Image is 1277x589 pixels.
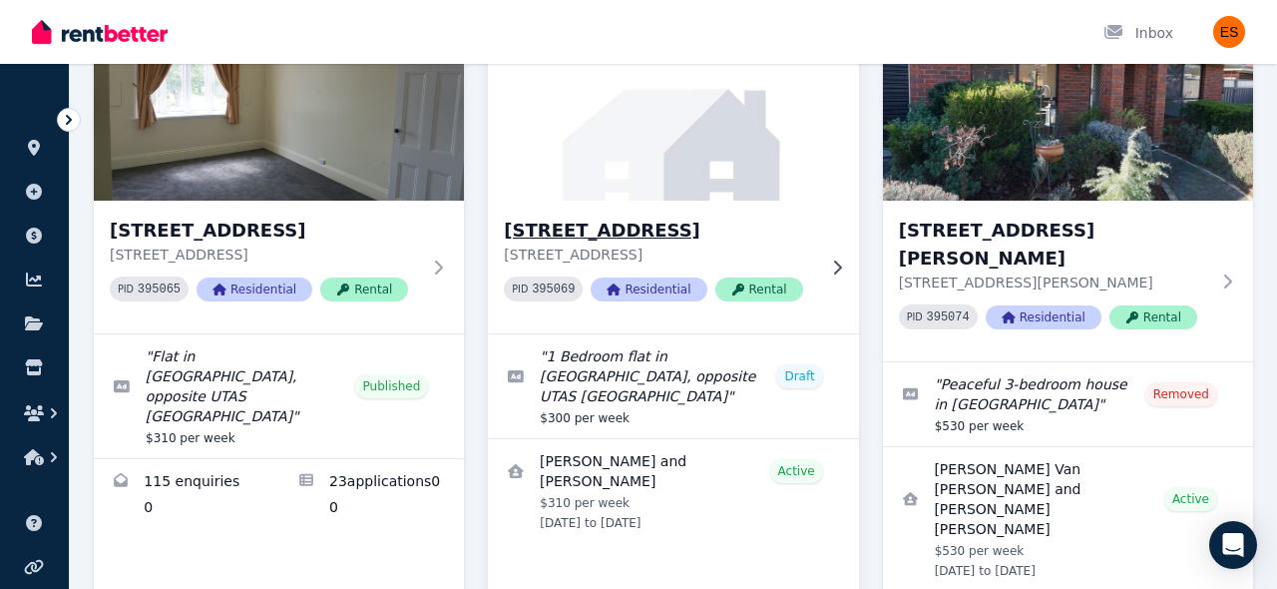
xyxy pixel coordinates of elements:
[488,334,858,438] a: Edit listing: 1 Bedroom flat in Invermay, opposite UTAS Inveresk Campus
[32,17,168,47] img: RentBetter
[899,273,1209,293] p: [STREET_ADDRESS][PERSON_NAME]
[94,459,279,533] a: Enquiries for Unit 2/55 Invermay Rd, Invermay
[883,362,1253,446] a: Edit listing: Peaceful 3-bedroom house in Newnham
[512,284,528,294] small: PID
[883,9,1253,361] a: 15 Bethune Pl, Newnham[STREET_ADDRESS][PERSON_NAME][STREET_ADDRESS][PERSON_NAME]PID 395074Residen...
[110,245,420,265] p: [STREET_ADDRESS]
[110,217,420,245] h3: [STREET_ADDRESS]
[94,9,464,333] a: Unit 2/55 Invermay Rd, Invermay[STREET_ADDRESS][STREET_ADDRESS]PID 395065ResidentialRental
[1103,23,1173,43] div: Inbox
[1209,521,1257,569] div: Open Intercom Messenger
[488,9,858,333] a: Unit 1/55 Invermay Rd, Invermay[STREET_ADDRESS][STREET_ADDRESS]PID 395069ResidentialRental
[532,283,575,296] code: 395069
[715,278,803,301] span: Rental
[899,217,1209,273] h3: [STREET_ADDRESS][PERSON_NAME]
[320,278,408,301] span: Rental
[197,278,312,301] span: Residential
[279,459,465,533] a: Applications for Unit 2/55 Invermay Rd, Invermay
[504,245,814,265] p: [STREET_ADDRESS]
[479,4,868,206] img: Unit 1/55 Invermay Rd, Invermay
[118,284,134,294] small: PID
[986,305,1101,329] span: Residential
[504,217,814,245] h3: [STREET_ADDRESS]
[927,310,970,324] code: 395074
[1109,305,1197,329] span: Rental
[138,283,181,296] code: 395065
[94,9,464,201] img: Unit 2/55 Invermay Rd, Invermay
[907,311,923,322] small: PID
[488,439,858,543] a: View details for Alexander and Jacqueline Altman
[1213,16,1245,48] img: Evangeline Samoilov
[591,278,706,301] span: Residential
[94,334,464,458] a: Edit listing: Flat in Invermay, opposite UTAS Inveresk Campus
[883,9,1253,201] img: 15 Bethune Pl, Newnham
